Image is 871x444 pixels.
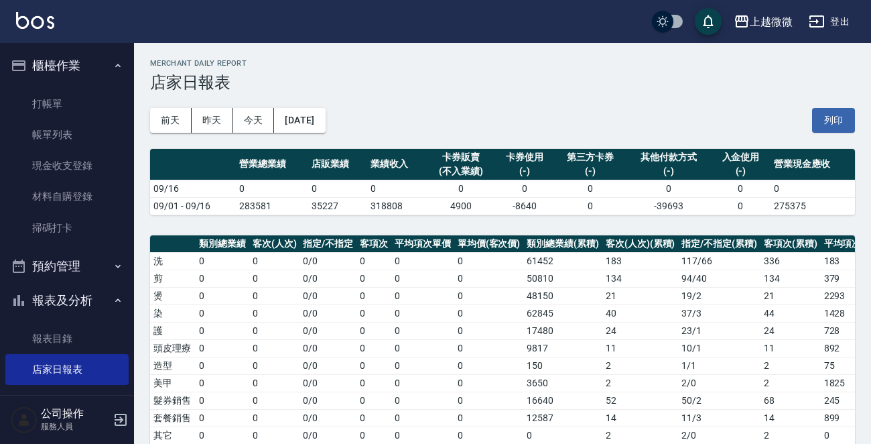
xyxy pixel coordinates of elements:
td: 0 / 0 [299,374,356,392]
td: 4900 [427,197,495,215]
td: 24 [760,322,821,339]
td: 0 / 0 [299,252,356,270]
td: 2 [760,374,821,392]
td: 0 [356,252,391,270]
td: 0 [356,270,391,287]
td: 0 [196,357,249,374]
td: 94 / 40 [678,270,760,287]
td: 16640 [523,392,602,409]
div: (-) [714,164,767,178]
td: 11 [602,339,679,357]
td: 造型 [150,357,196,374]
td: 0 / 0 [299,287,356,304]
td: 0 [249,339,300,357]
td: 0 [356,287,391,304]
td: 0 [555,197,626,215]
td: 0 [454,339,524,357]
th: 類別總業績(累積) [523,235,602,253]
td: 0 [391,252,454,270]
button: save [695,8,722,35]
a: 現金收支登錄 [5,150,129,181]
td: 0 [196,252,249,270]
td: 318808 [367,197,427,215]
th: 客項次 [356,235,391,253]
td: 117 / 66 [678,252,760,270]
td: 2 / 0 [678,374,760,392]
td: 0 [495,180,555,197]
td: 0 [249,392,300,409]
div: 其他付款方式 [630,150,708,164]
td: 0 [391,427,454,444]
td: -8640 [495,197,555,215]
td: 21 [760,287,821,304]
td: 2 / 0 [678,427,760,444]
td: 0 / 0 [299,357,356,374]
td: 62845 [523,304,602,322]
td: 2 [760,357,821,374]
td: 0 / 0 [299,409,356,427]
th: 客項次(累積) [760,235,821,253]
button: 今天 [233,108,275,133]
h3: 店家日報表 [150,73,855,92]
td: 0 [454,374,524,392]
td: 0 [454,427,524,444]
td: 0 [356,304,391,322]
td: 19 / 2 [678,287,760,304]
td: 染 [150,304,196,322]
td: 14 [602,409,679,427]
button: 昨天 [192,108,233,133]
a: 店家日報表 [5,354,129,385]
td: 0 [356,339,391,357]
th: 單均價(客次價) [454,235,524,253]
td: 3650 [523,374,602,392]
h2: Merchant Daily Report [150,59,855,68]
td: 0 [308,180,368,197]
td: 其它 [150,427,196,444]
td: 10 / 1 [678,339,760,357]
th: 營業總業績 [236,149,308,180]
td: 0 [391,339,454,357]
div: 卡券販賣 [430,150,492,164]
a: 掃碼打卡 [5,213,129,243]
th: 類別總業績 [196,235,249,253]
td: 0 [249,409,300,427]
td: 0 [356,427,391,444]
td: 套餐銷售 [150,409,196,427]
td: 14 [760,409,821,427]
td: 0 [711,180,770,197]
td: 0 / 0 [299,322,356,339]
td: 134 [760,270,821,287]
div: 入金使用 [714,150,767,164]
td: 0 [391,270,454,287]
a: 材料自購登錄 [5,181,129,212]
button: 預約管理 [5,249,129,284]
div: (-) [558,164,623,178]
td: 09/01 - 09/16 [150,197,236,215]
td: 40 [602,304,679,322]
td: 0 [356,374,391,392]
td: 61452 [523,252,602,270]
th: 營業現金應收 [770,149,855,180]
td: 35227 [308,197,368,215]
td: 0 [249,287,300,304]
td: 2 [602,374,679,392]
td: 0 [236,180,308,197]
button: 前天 [150,108,192,133]
td: 0 [391,374,454,392]
td: 0 [391,287,454,304]
td: 0 [454,270,524,287]
td: 0 [454,392,524,409]
th: 店販業績 [308,149,368,180]
td: 0 [249,427,300,444]
td: 0 / 0 [299,304,356,322]
td: 0 [391,357,454,374]
div: 卡券使用 [498,150,551,164]
td: 0 [770,180,855,197]
td: 0 [391,304,454,322]
th: 客次(人次)(累積) [602,235,679,253]
p: 服務人員 [41,421,109,433]
button: 列印 [812,108,855,133]
td: 0 [196,287,249,304]
button: [DATE] [274,108,325,133]
td: 0 [249,304,300,322]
